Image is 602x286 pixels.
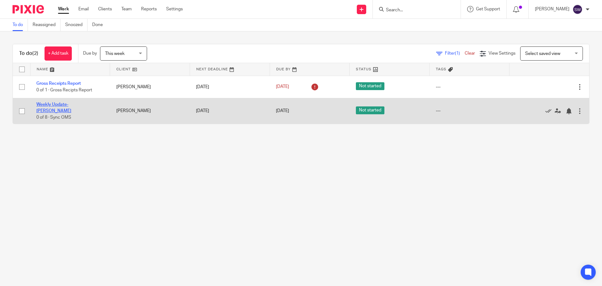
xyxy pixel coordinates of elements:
a: Gross Receipts Report [36,81,81,86]
h1: To do [19,50,38,57]
a: Snoozed [65,19,87,31]
span: 0 of 1 · Gross Recipts Report [36,88,92,92]
a: Weekly Update- [PERSON_NAME] [36,102,71,113]
span: 0 of 8 · Sync OMS [36,115,71,120]
div: --- [436,108,503,114]
p: [PERSON_NAME] [535,6,569,12]
a: Team [121,6,132,12]
a: + Add task [45,46,72,61]
span: This week [105,51,124,56]
td: [DATE] [190,98,270,124]
a: Work [58,6,69,12]
span: Get Support [476,7,500,11]
span: [DATE] [276,109,289,113]
td: [DATE] [190,76,270,98]
a: Clear [465,51,475,56]
a: Done [92,19,108,31]
a: Mark as done [545,108,555,114]
span: Select saved view [525,51,560,56]
span: Filter [445,51,465,56]
span: (1) [455,51,460,56]
a: To do [13,19,28,31]
td: [PERSON_NAME] [110,76,190,98]
span: (2) [32,51,38,56]
img: svg%3E [573,4,583,14]
span: Not started [356,106,384,114]
td: [PERSON_NAME] [110,98,190,124]
span: [DATE] [276,85,289,89]
p: Due by [83,50,97,57]
a: Clients [98,6,112,12]
a: Reports [141,6,157,12]
a: Settings [166,6,183,12]
a: Email [78,6,89,12]
div: --- [436,84,503,90]
span: Not started [356,82,384,90]
span: Tags [436,67,446,71]
input: Search [385,8,442,13]
span: View Settings [488,51,515,56]
a: Reassigned [33,19,61,31]
img: Pixie [13,5,44,13]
